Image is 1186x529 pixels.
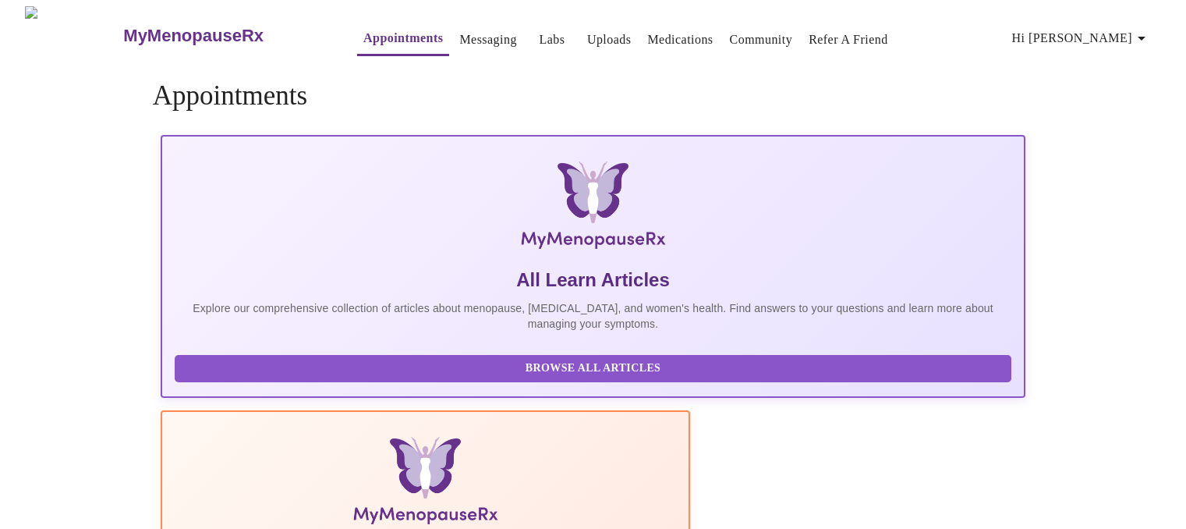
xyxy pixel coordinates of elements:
button: Uploads [581,24,638,55]
span: Hi [PERSON_NAME] [1012,27,1151,49]
h5: All Learn Articles [175,268,1012,293]
a: Messaging [459,29,516,51]
span: Browse All Articles [190,359,997,378]
button: Browse All Articles [175,355,1012,382]
button: Medications [641,24,719,55]
button: Messaging [453,24,522,55]
h3: MyMenopauseRx [123,26,264,46]
button: Labs [527,24,577,55]
button: Appointments [357,23,449,56]
a: Appointments [363,27,443,49]
a: Medications [647,29,713,51]
img: MyMenopauseRx Logo [304,162,881,255]
button: Hi [PERSON_NAME] [1006,23,1157,54]
button: Refer a Friend [802,24,894,55]
a: Labs [539,29,565,51]
button: Community [724,24,799,55]
a: Browse All Articles [175,360,1016,374]
a: Uploads [587,29,632,51]
a: Refer a Friend [809,29,888,51]
p: Explore our comprehensive collection of articles about menopause, [MEDICAL_DATA], and women's hea... [175,300,1012,332]
img: MyMenopauseRx Logo [25,6,122,65]
a: Community [730,29,793,51]
h4: Appointments [153,80,1034,112]
a: MyMenopauseRx [122,9,326,63]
